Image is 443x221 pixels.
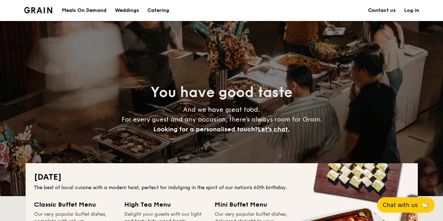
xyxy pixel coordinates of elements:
[258,125,290,133] span: Let's chat.
[124,200,206,209] div: High Tea Menu
[215,200,297,209] div: Mini Buffet Menu
[24,7,53,13] a: Logotype
[24,7,53,13] img: Grain
[151,84,292,101] span: You have good taste
[377,197,435,213] button: Chat with us🦙
[34,200,116,209] div: Classic Buffet Menu
[34,184,409,191] div: The best of local cuisine with a modern twist, perfect for indulging in the spirit of our nation’...
[34,172,409,183] h2: [DATE]
[421,201,429,209] span: 🦙
[383,202,418,208] span: Chat with us
[153,125,258,133] span: Looking for a personalised touch?
[122,106,322,133] span: And we have great food. For every guest and any occasion, there’s always room for Grain.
